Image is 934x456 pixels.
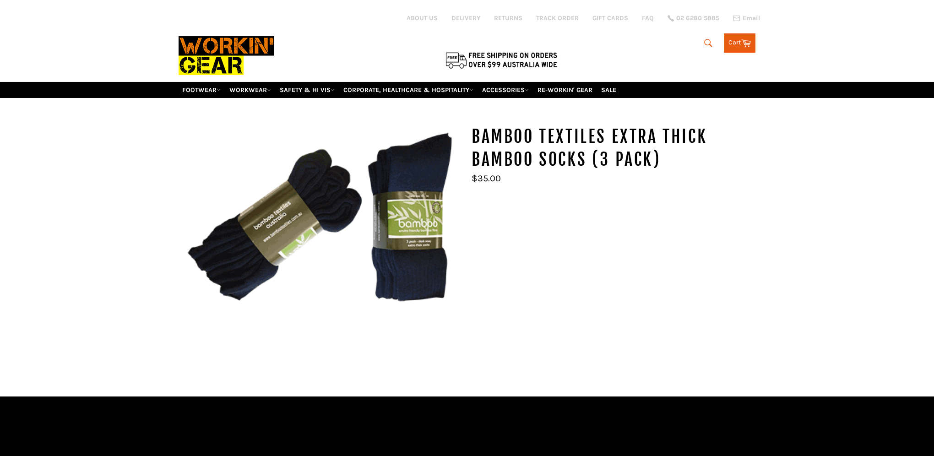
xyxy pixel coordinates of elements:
[743,15,760,22] span: Email
[179,30,274,81] img: Workin Gear leaders in Workwear, Safety Boots, PPE, Uniforms. Australia's No.1 in Workwear
[407,14,438,22] a: ABOUT US
[668,15,719,22] a: 02 6280 5885
[724,33,755,53] a: Cart
[592,14,628,22] a: GIFT CARDS
[340,82,477,98] a: CORPORATE, HEALTHCARE & HOSPITALITY
[179,82,224,98] a: FOOTWEAR
[444,50,559,70] img: Flat $9.95 shipping Australia wide
[276,82,338,98] a: SAFETY & HI VIS
[733,15,760,22] a: Email
[642,14,654,22] a: FAQ
[472,173,501,184] span: $35.00
[597,82,620,98] a: SALE
[494,14,522,22] a: RETURNS
[676,15,719,22] span: 02 6280 5885
[226,82,275,98] a: WORKWEAR
[451,14,480,22] a: DELIVERY
[534,82,596,98] a: RE-WORKIN' GEAR
[478,82,532,98] a: ACCESSORIES
[536,14,579,22] a: TRACK ORDER
[179,125,462,311] img: Bamboo Textiles Extra Thick Bamboo Socks (3 Pack) - Workin' Gear
[472,125,755,171] h1: Bamboo Textiles Extra Thick Bamboo Socks (3 Pack)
